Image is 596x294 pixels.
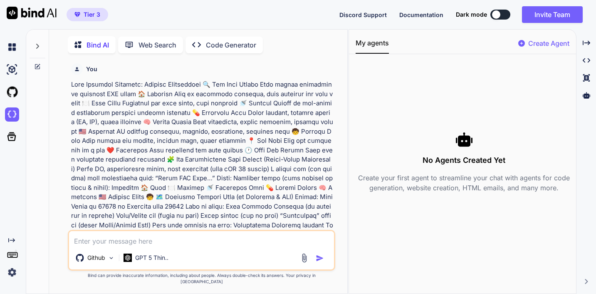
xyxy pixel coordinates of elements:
[68,272,335,285] p: Bind can provide inaccurate information, including about people. Always double-check its answers....
[5,265,19,279] img: settings
[206,40,256,50] p: Code Generator
[5,107,19,122] img: darkCloudIdeIcon
[138,40,176,50] p: Web Search
[316,254,324,262] img: icon
[7,7,57,19] img: Bind AI
[399,11,443,18] span: Documentation
[356,154,573,166] h3: No Agents Created Yet
[5,40,19,54] img: chat
[528,38,569,48] p: Create Agent
[87,40,109,50] p: Bind AI
[399,10,443,19] button: Documentation
[356,38,389,54] button: My agents
[67,8,108,21] button: premiumTier 3
[74,12,80,17] img: premium
[522,6,583,23] button: Invite Team
[124,254,132,262] img: GPT 5 Thinking High
[456,10,487,19] span: Dark mode
[299,253,309,263] img: attachment
[356,173,573,193] p: Create your first agent to streamline your chat with agents for code generation, website creation...
[339,10,387,19] button: Discord Support
[108,254,115,262] img: Pick Models
[84,10,100,19] span: Tier 3
[5,85,19,99] img: githubLight
[135,254,168,262] p: GPT 5 Thin..
[339,11,387,18] span: Discord Support
[87,254,105,262] p: Github
[5,62,19,77] img: ai-studio
[86,65,97,73] h6: You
